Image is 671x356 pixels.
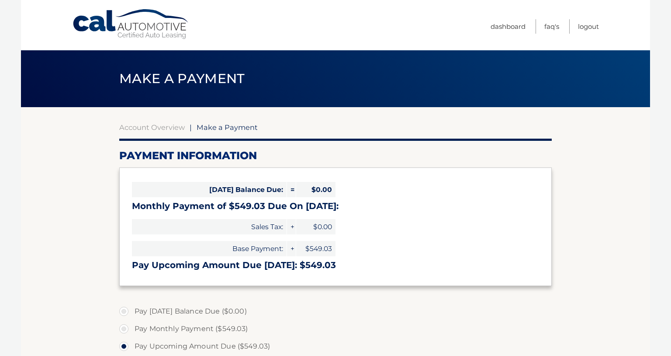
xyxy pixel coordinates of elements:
a: FAQ's [544,19,559,34]
span: $549.03 [296,241,335,256]
h2: Payment Information [119,149,552,162]
span: Make a Payment [197,123,258,132]
h3: Pay Upcoming Amount Due [DATE]: $549.03 [132,260,539,271]
span: $0.00 [296,219,335,234]
span: Sales Tax: [132,219,287,234]
a: Logout [578,19,599,34]
a: Dashboard [491,19,526,34]
label: Pay Upcoming Amount Due ($549.03) [119,338,552,355]
span: + [287,241,296,256]
a: Account Overview [119,123,185,132]
span: + [287,219,296,234]
span: | [190,123,192,132]
a: Cal Automotive [72,9,190,40]
span: Make a Payment [119,70,245,87]
label: Pay Monthly Payment ($549.03) [119,320,552,338]
span: Base Payment: [132,241,287,256]
label: Pay [DATE] Balance Due ($0.00) [119,303,552,320]
span: [DATE] Balance Due: [132,182,287,197]
span: = [287,182,296,197]
span: $0.00 [296,182,335,197]
h3: Monthly Payment of $549.03 Due On [DATE]: [132,201,539,212]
